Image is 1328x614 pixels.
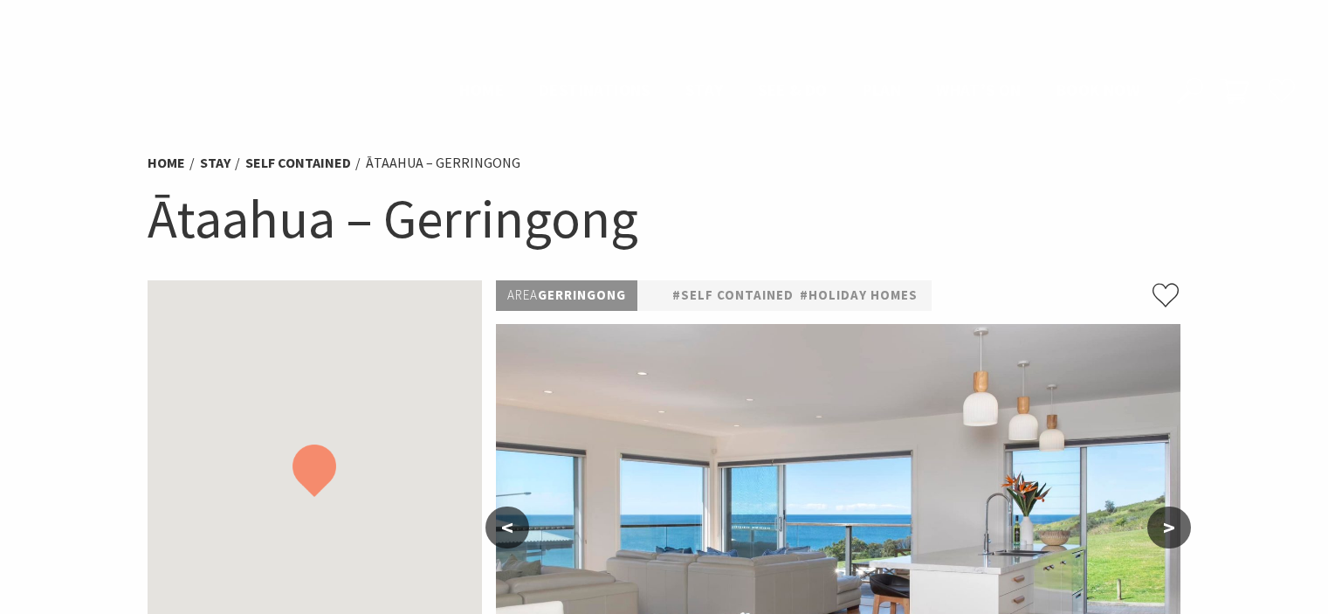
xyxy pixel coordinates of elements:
span: Plan [863,79,902,100]
span: Destinations [539,79,650,100]
span: Area [507,286,538,303]
button: > [1147,507,1191,548]
a: #Holiday Homes [800,285,918,307]
button: < [485,507,529,548]
span: Stay [685,79,724,100]
span: What’s On [936,79,1022,100]
span: Home [459,79,504,100]
p: Gerringong [496,280,637,311]
nav: Main Menu [442,77,1157,106]
span: Book now [1056,79,1139,100]
a: #Self Contained [672,285,794,307]
span: See & Do [758,79,827,100]
h1: Ātaahua – Gerringong [148,183,1181,254]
